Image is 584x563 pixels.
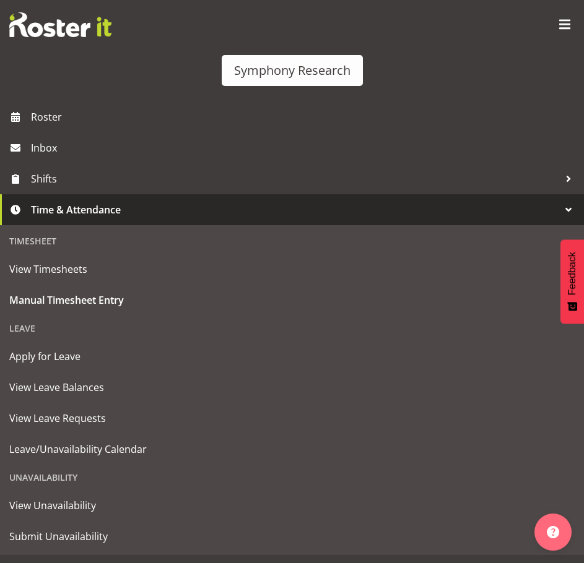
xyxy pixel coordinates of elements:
span: View Leave Requests [9,409,575,428]
div: Symphony Research [234,61,351,80]
button: Feedback - Show survey [560,239,584,324]
a: View Timesheets [3,254,581,285]
span: Feedback [567,252,578,295]
span: View Unavailability [9,496,575,515]
img: help-xxl-2.png [547,526,559,538]
span: Manual Timesheet Entry [9,291,575,309]
a: View Leave Balances [3,372,581,403]
a: View Leave Requests [3,403,581,434]
a: View Unavailability [3,490,581,521]
div: Unavailability [3,465,581,490]
a: Leave/Unavailability Calendar [3,434,581,465]
span: Time & Attendance [31,200,559,219]
a: Apply for Leave [3,341,581,372]
div: Timesheet [3,228,581,254]
span: Inbox [31,139,578,157]
img: Rosterit website logo [9,12,111,37]
span: Leave/Unavailability Calendar [9,440,575,458]
span: Roster [31,108,578,126]
a: Submit Unavailability [3,521,581,552]
div: Leave [3,316,581,341]
span: Submit Unavailability [9,527,575,546]
span: Apply for Leave [9,347,575,366]
a: Manual Timesheet Entry [3,285,581,316]
span: Shifts [31,170,559,188]
span: View Leave Balances [9,378,575,397]
span: View Timesheets [9,260,575,278]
